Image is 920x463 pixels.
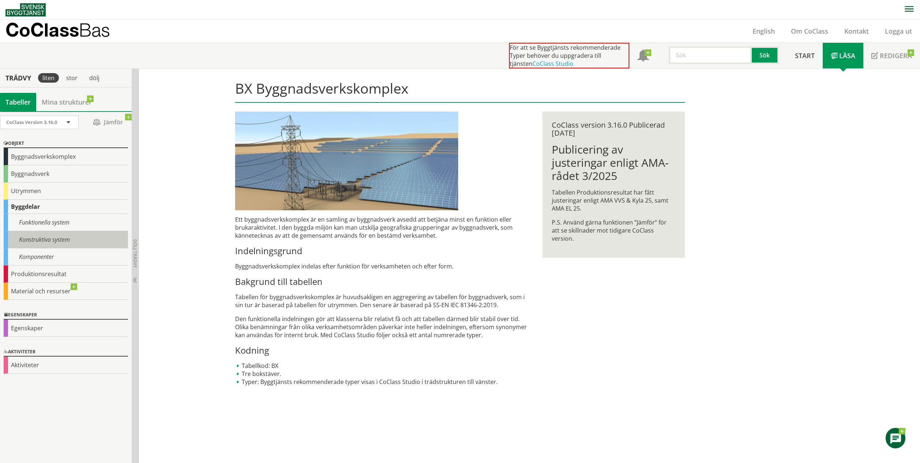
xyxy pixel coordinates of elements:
div: Egenskaper [4,311,128,320]
p: Den funktionella indelningen gör att klasserna blir relativt få och att tabellen därmed blir stab... [235,315,531,339]
div: Utrymmen [4,182,128,200]
a: Kontakt [836,27,877,35]
li: Tabellkod: BX [235,362,531,370]
div: För att se Byggtjänsts rekommenderade Typer behöver du uppgradera till tjänsten [509,43,629,68]
a: CoClassBas [5,20,126,42]
div: Objekt [4,139,128,148]
div: Komponenter [4,248,128,266]
div: Produktionsresultat [4,266,128,283]
span: Start [795,51,815,60]
h3: Bakgrund till tabellen [235,276,531,287]
div: Ett byggnadsverkskomplex är en samling av byggnadsverk avsedd att betjäna minst en funktion eller... [235,215,531,386]
span: Bas [79,19,110,41]
span: Läsa [839,51,855,60]
div: Aktiviteter [4,348,128,357]
img: Svensk Byggtjänst [5,3,46,16]
div: Funktionella system [4,214,128,231]
div: Aktiviteter [4,357,128,374]
p: CoClass [5,26,110,34]
a: Om CoClass [783,27,836,35]
input: Sök [669,46,752,64]
div: Konstruktiva system [4,231,128,248]
span: Redigera [880,51,912,60]
div: CoClass version 3.16.0 Publicerad [DATE] [552,121,675,137]
span: Dölj trädvy [132,239,138,268]
div: dölj [85,73,104,83]
div: liten [38,73,59,83]
a: English [744,27,783,35]
a: Start [787,43,823,68]
p: P.S. Använd gärna funktionen ”Jämför” för att se skillnader mot tidigare CoClass version. [552,218,675,242]
div: stor [62,73,82,83]
span: Jämför [86,116,130,129]
span: CoClass Version 3.16.0 [6,119,57,125]
div: Byggnadsverkskomplex [4,148,128,165]
img: 37641-solenergisiemensstor.jpg [235,112,458,210]
h1: BX Byggnadsverkskomplex [235,80,685,103]
a: Mina strukturer [36,93,97,111]
span: Notifikationer [637,50,649,62]
a: CoClass Studio [532,60,573,68]
li: Tre bokstäver. [235,370,531,378]
a: Redigera [863,43,920,68]
h3: Kodning [235,345,531,356]
li: Typer: Byggtjänsts rekommenderade typer visas i CoClass Studio i trädstrukturen till vänster. [235,378,531,386]
button: Sök [752,46,779,64]
a: Läsa [823,43,863,68]
div: Byggdelar [4,200,128,214]
p: Tabellen Produktionsresultat har fått justeringar enligt AMA VVS & Kyla 25, samt AMA EL 25. [552,188,675,212]
div: Byggnadsverk [4,165,128,182]
h3: Indelningsgrund [235,245,531,256]
div: Trädvy [1,74,35,82]
div: Egenskaper [4,320,128,337]
a: Logga ut [877,27,920,35]
h1: Publicering av justeringar enligt AMA-rådet 3/2025 [552,143,675,182]
div: Material och resurser [4,283,128,300]
p: Tabellen för byggnadsverkskomplex är huvudsakligen en aggregering av tabellen för byggnadsverk, s... [235,293,531,309]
